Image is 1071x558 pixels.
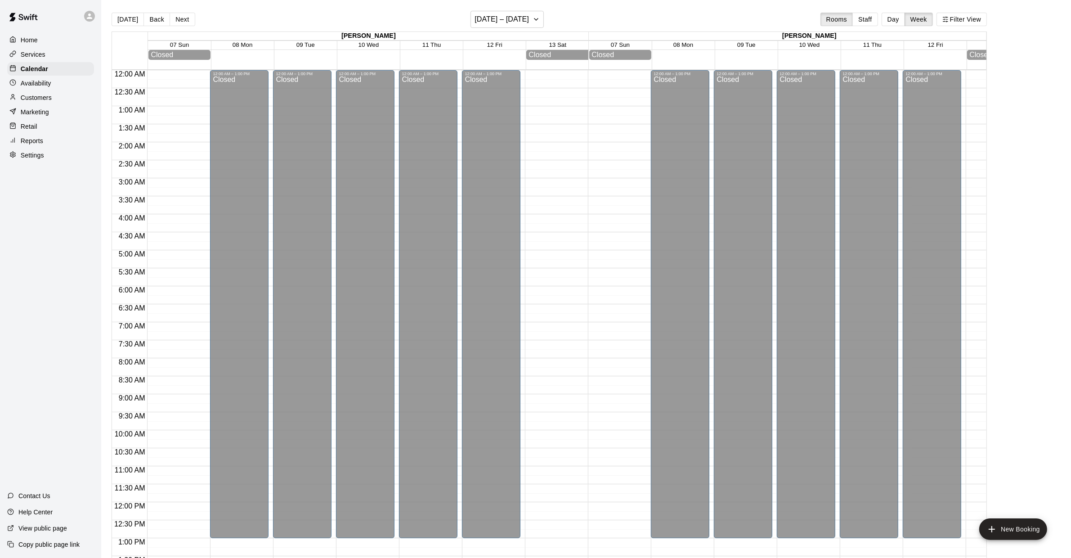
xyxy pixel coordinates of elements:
[112,70,148,78] span: 12:00 AM
[717,76,770,541] div: Closed
[402,76,455,541] div: Closed
[7,62,94,76] a: Calendar
[465,72,518,76] div: 12:00 AM – 1:00 PM
[117,232,148,240] span: 4:30 AM
[18,540,80,549] p: Copy public page link
[117,250,148,258] span: 5:00 AM
[170,41,189,48] button: 07 Sun
[233,41,252,48] span: 08 Mon
[116,538,148,546] span: 1:00 PM
[7,33,94,47] a: Home
[273,70,332,538] div: 12:00 AM – 1:00 PM: Closed
[18,524,67,533] p: View public page
[969,51,1027,59] div: Closed
[7,148,94,162] a: Settings
[863,41,882,48] button: 11 Thu
[611,41,630,48] button: 07 Sun
[937,13,987,26] button: Filter View
[112,88,148,96] span: 12:30 AM
[979,518,1047,540] button: add
[777,70,835,538] div: 12:00 AM – 1:00 PM: Closed
[117,142,148,150] span: 2:00 AM
[928,41,943,48] button: 12 Fri
[117,412,148,420] span: 9:30 AM
[143,13,170,26] button: Back
[112,520,147,528] span: 12:30 PM
[7,48,94,61] a: Services
[117,322,148,330] span: 7:00 AM
[654,76,707,541] div: Closed
[780,72,833,76] div: 12:00 AM – 1:00 PM
[673,41,693,48] button: 08 Mon
[213,72,266,76] div: 12:00 AM – 1:00 PM
[842,76,896,541] div: Closed
[336,70,394,538] div: 12:00 AM – 1:00 PM: Closed
[117,160,148,168] span: 2:30 AM
[842,72,896,76] div: 12:00 AM – 1:00 PM
[905,72,959,76] div: 12:00 AM – 1:00 PM
[112,13,144,26] button: [DATE]
[402,72,455,76] div: 12:00 AM – 1:00 PM
[7,105,94,119] div: Marketing
[487,41,502,48] button: 12 Fri
[549,41,567,48] button: 13 Sat
[471,11,544,28] button: [DATE] – [DATE]
[592,51,649,59] div: Closed
[276,72,329,76] div: 12:00 AM – 1:00 PM
[117,340,148,348] span: 7:30 AM
[589,32,1030,40] div: [PERSON_NAME]
[18,491,50,500] p: Contact Us
[780,76,833,541] div: Closed
[651,70,709,538] div: 12:00 AM – 1:00 PM: Closed
[339,76,392,541] div: Closed
[7,76,94,90] a: Availability
[358,41,379,48] button: 10 Wed
[905,13,933,26] button: Week
[213,76,266,541] div: Closed
[117,358,148,366] span: 8:00 AM
[339,72,392,76] div: 12:00 AM – 1:00 PM
[21,36,38,45] p: Home
[903,70,961,538] div: 12:00 AM – 1:00 PM: Closed
[21,79,51,88] p: Availability
[117,196,148,204] span: 3:30 AM
[714,70,772,538] div: 12:00 AM – 1:00 PM: Closed
[7,134,94,148] a: Reports
[117,106,148,114] span: 1:00 AM
[21,136,43,145] p: Reports
[422,41,441,48] button: 11 Thu
[820,13,853,26] button: Rooms
[799,41,820,48] button: 10 Wed
[21,108,49,117] p: Marketing
[654,72,707,76] div: 12:00 AM – 1:00 PM
[737,41,756,48] button: 09 Tue
[21,93,52,102] p: Customers
[21,64,48,73] p: Calendar
[296,41,315,48] span: 09 Tue
[117,304,148,312] span: 6:30 AM
[112,430,148,438] span: 10:00 AM
[112,466,148,474] span: 11:00 AM
[462,70,520,538] div: 12:00 AM – 1:00 PM: Closed
[717,72,770,76] div: 12:00 AM – 1:00 PM
[170,13,195,26] button: Next
[117,376,148,384] span: 8:30 AM
[840,70,898,538] div: 12:00 AM – 1:00 PM: Closed
[18,508,53,517] p: Help Center
[117,286,148,294] span: 6:00 AM
[151,51,208,59] div: Closed
[117,178,148,186] span: 3:00 AM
